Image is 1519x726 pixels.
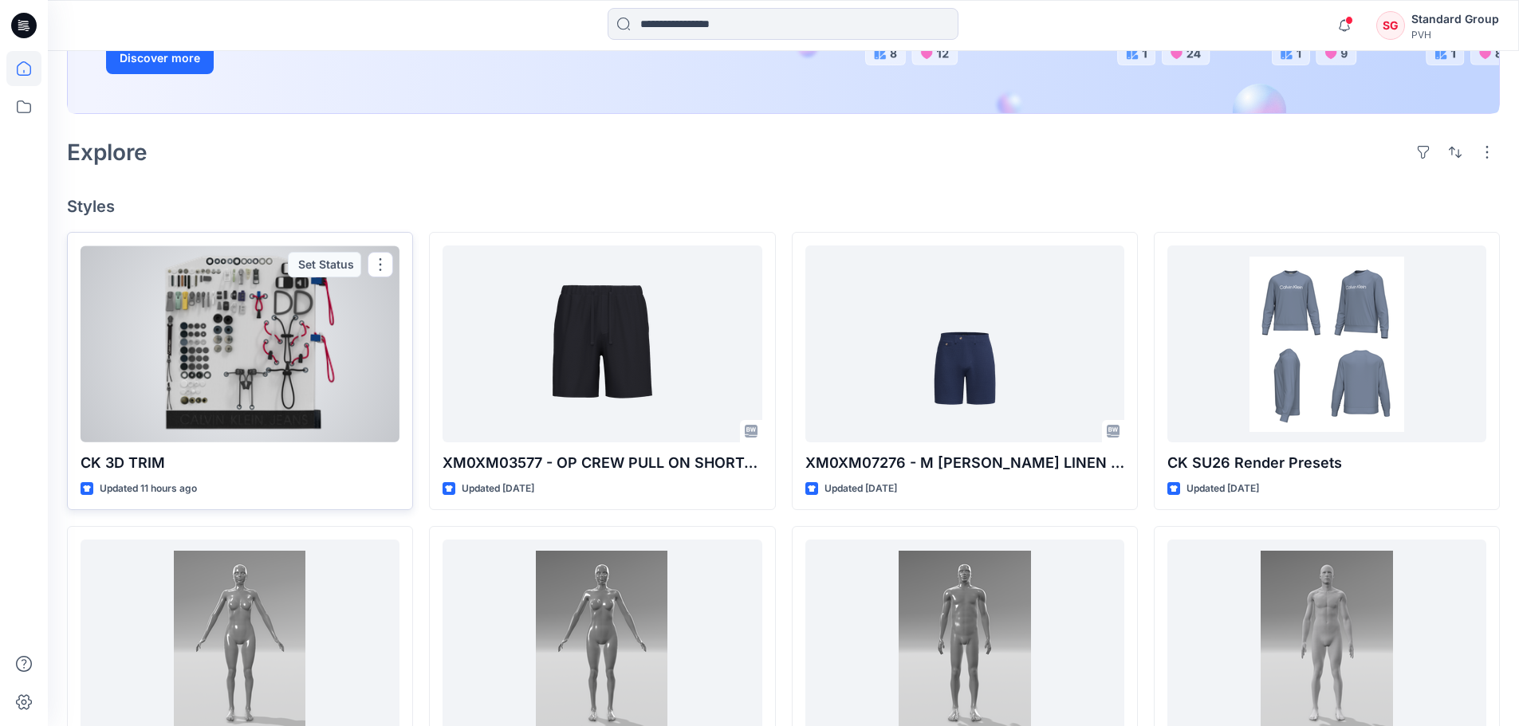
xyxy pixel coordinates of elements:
p: Updated [DATE] [824,481,897,497]
p: Updated 11 hours ago [100,481,197,497]
p: Updated [DATE] [1186,481,1259,497]
p: XM0XM07276 - M [PERSON_NAME] LINEN DC SHORT-SPRING 2026 [805,452,1124,474]
div: SG [1376,11,1405,40]
a: Discover more [106,42,465,74]
p: Updated [DATE] [462,481,534,497]
p: CK SU26 Render Presets [1167,452,1486,474]
h4: Styles [67,197,1500,216]
button: Discover more [106,42,214,74]
p: XM0XM03577 - OP CREW PULL ON SHORT-SPRING 2026 [443,452,761,474]
a: CK SU26 Render Presets [1167,245,1486,442]
div: PVH [1411,29,1499,41]
div: Standard Group [1411,10,1499,29]
a: XM0XM03577 - OP CREW PULL ON SHORT-SPRING 2026 [443,245,761,442]
a: XM0XM07276 - M RILEY LINEN DC SHORT-SPRING 2026 [805,245,1124,442]
a: CK 3D TRIM [81,245,399,442]
h2: Explore [67,139,148,165]
p: CK 3D TRIM [81,452,399,474]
